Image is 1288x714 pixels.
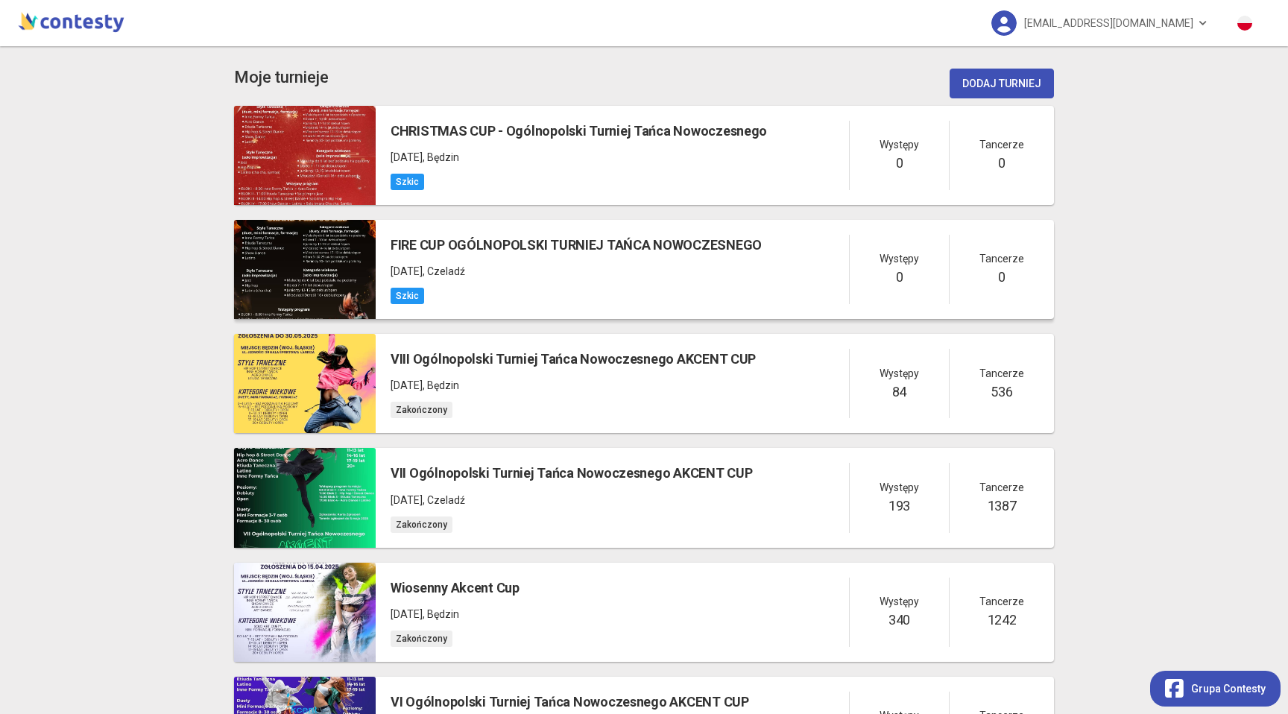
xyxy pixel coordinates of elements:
[391,379,423,391] span: [DATE]
[391,631,452,647] span: Zakończony
[234,65,329,91] app-title: competition-list.title
[391,121,767,142] h5: CHRISTMAS CUP - Ogólnopolski Turniej Tańca Nowoczesnego
[979,479,1024,496] span: Tancerze
[391,578,520,598] h5: Wiosenny Akcent Cup
[979,593,1024,610] span: Tancerze
[423,494,465,506] span: , Czeladź
[234,65,329,91] h3: Moje turnieje
[391,265,423,277] span: [DATE]
[391,692,749,713] h5: VI Ogólnopolski Turniej Tańca Nowoczesnego AKCENT CUP
[391,608,423,620] span: [DATE]
[423,151,459,163] span: , Będzin
[391,494,423,506] span: [DATE]
[423,608,459,620] span: , Będzin
[998,153,1006,174] h5: 0
[391,288,424,304] span: Szkic
[896,267,903,288] h5: 0
[391,516,452,533] span: Zakończony
[888,496,910,516] h5: 193
[988,496,1017,516] h5: 1387
[1024,7,1193,39] span: [EMAIL_ADDRESS][DOMAIN_NAME]
[950,69,1054,98] button: Dodaj turniej
[896,153,903,174] h5: 0
[880,479,919,496] span: Występy
[880,136,919,153] span: Występy
[888,610,910,631] h5: 340
[391,151,423,163] span: [DATE]
[892,382,906,402] h5: 84
[1191,680,1266,697] span: Grupa Contesty
[423,379,459,391] span: , Będzin
[988,610,1017,631] h5: 1242
[423,265,465,277] span: , Czeladź
[391,463,752,484] h5: VII Ogólnopolski Turniej Tańca Nowoczesnego AKCENT CUP
[391,174,424,190] span: Szkic
[979,250,1024,267] span: Tancerze
[998,267,1006,288] h5: 0
[391,349,756,370] h5: VIII Ogólnopolski Turniej Tańca Nowoczesnego AKCENT CUP
[880,593,919,610] span: Występy
[880,365,919,382] span: Występy
[979,365,1024,382] span: Tancerze
[391,235,762,256] h5: FIRE CUP OGÓLNOPOLSKI TURNIEJ TAŃCA NOWOCZESNEGO
[979,136,1024,153] span: Tancerze
[391,402,452,418] span: Zakończony
[880,250,919,267] span: Występy
[991,382,1012,402] h5: 536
